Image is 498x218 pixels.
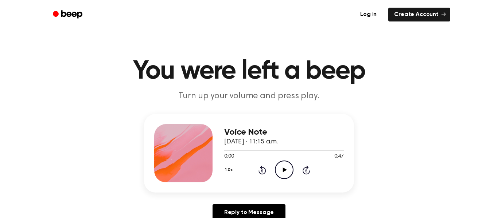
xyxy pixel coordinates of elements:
span: [DATE] · 11:15 a.m. [224,139,278,145]
span: 0:00 [224,153,234,160]
h3: Voice Note [224,127,344,137]
p: Turn up your volume and press play. [109,90,389,102]
a: Beep [48,8,89,22]
h1: You were left a beep [62,58,436,84]
span: 0:47 [334,153,344,160]
a: Create Account [388,8,450,21]
a: Log in [353,6,384,23]
button: 1.0x [224,164,235,176]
